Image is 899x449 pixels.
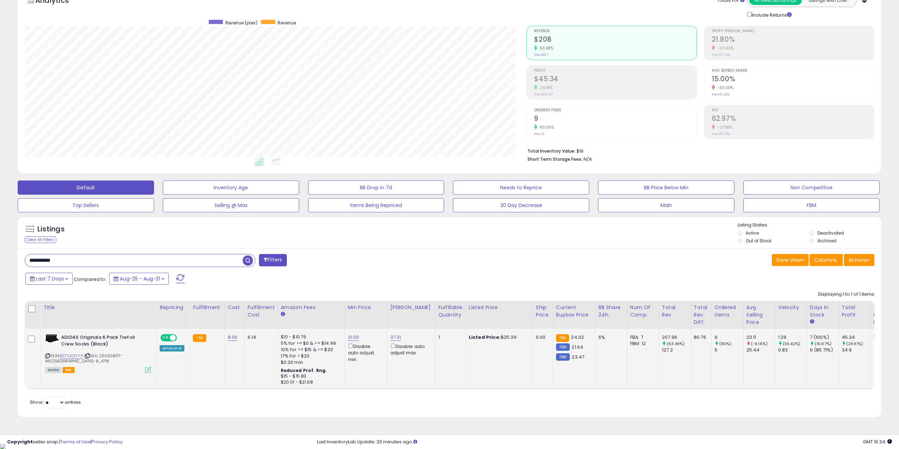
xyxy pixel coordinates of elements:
[571,334,584,341] span: 24.02
[746,334,775,341] div: 23.11
[630,304,656,319] div: Num of Comp.
[712,132,730,136] small: Prev: 87.25%
[712,53,730,57] small: Prev: 27.44%
[469,334,527,341] div: $25.39
[317,439,892,445] div: Last InventoryLab Update: 20 minutes ago.
[109,273,169,285] button: Aug-25 - Aug-31
[694,334,706,341] div: 80.76
[534,108,696,112] span: Ordered Items
[715,46,734,51] small: -20.55%
[534,132,544,136] small: Prev: 5
[842,347,870,353] div: 34.9
[193,334,206,342] small: FBA
[281,347,339,353] div: 10% for >= $15 & <= $20
[163,181,299,195] button: Inventory Age
[715,85,734,90] small: -30.00%
[818,291,874,298] div: Displaying 1 to 1 of 1 items
[281,359,339,366] div: $0.30 min
[248,304,275,319] div: Fulfillment Cost
[60,353,83,359] a: B075JQ1YY3
[281,340,339,347] div: 5% for >= $0 & <= $14.99
[390,342,430,356] div: Disable auto adjust max
[778,304,804,311] div: Velocity
[161,335,170,341] span: ON
[715,125,733,130] small: -27.83%
[534,92,553,96] small: Prev: $34.90
[390,334,401,341] a: 37.21
[874,334,886,341] div: 10.44
[667,341,685,347] small: (63.49%)
[534,35,696,45] h2: $208
[746,304,772,326] div: Avg Selling Price
[874,304,888,326] div: Total Profit Diff.
[281,373,339,379] div: $15 - $15.83
[248,334,272,341] div: 6.14
[120,275,160,282] span: Aug-25 - Aug-31
[281,379,339,385] div: $20.01 - $21.68
[348,342,382,363] div: Disable auto adjust min
[743,181,880,195] button: Non Competitive
[308,198,444,212] button: Items Being Repriced
[534,29,696,33] span: Revenue
[45,353,123,364] span: | SKU: 20250807-MS/[GEOGRAPHIC_DATA]-8_4718
[772,254,809,266] button: Save View
[60,438,90,445] a: Terms of Use
[281,311,285,318] small: Amazon Fees.
[7,438,33,445] strong: Copyright
[18,181,154,195] button: Default
[598,304,624,319] div: BB Share 24h.
[815,341,832,347] small: (16.67%)
[572,354,584,360] span: 23.47
[534,75,696,84] h2: $45.34
[817,238,836,244] label: Archived
[25,236,56,243] div: Clear All Filters
[630,341,653,347] div: FBM: 12
[712,29,874,33] span: Profit [PERSON_NAME]
[193,304,221,311] div: Fulfillment
[863,438,892,445] span: 2025-09-8 16:34 GMT
[536,334,548,341] div: 0.00
[842,304,868,319] div: Total Profit
[348,304,384,311] div: Min Price
[556,304,592,319] div: Current Buybox Price
[715,334,743,341] div: 9
[537,125,554,130] small: 80.00%
[537,85,552,90] small: 29.91%
[810,319,814,325] small: Days In Stock.
[25,273,73,285] button: Last 7 Days
[662,304,688,319] div: Total Rev.
[45,367,61,373] span: All listings currently available for purchase on Amazon
[61,334,147,349] b: ADIDAS Originals 6 Pack Trefoil Crew Socks (Black)
[537,46,553,51] small: 63.49%
[844,254,874,266] button: Actions
[45,334,151,372] div: ASIN:
[743,198,880,212] button: FBM
[556,353,570,361] small: FBM
[438,334,460,341] div: 1
[738,222,881,229] p: Listing States:
[662,334,691,341] div: 207.96
[556,343,570,351] small: FBM
[469,304,530,311] div: Listed Price
[228,334,238,341] a: 8.00
[598,334,622,341] div: 6%
[469,334,501,341] b: Listed Price:
[715,347,743,353] div: 5
[163,198,299,212] button: Selling @ Max
[534,53,548,57] small: Prev: $127
[712,75,874,84] h2: 15.00%
[814,256,836,264] span: Columns
[630,334,653,341] div: FBA: 7
[527,156,582,162] b: Short Term Storage Fees:
[810,304,836,319] div: Days In Stock
[7,439,123,445] div: seller snap | |
[259,254,286,266] button: Filters
[37,224,65,234] h5: Listings
[63,367,75,373] span: FBA
[45,334,59,343] img: 31uz9tU8oRL._SL40_.jpg
[712,92,729,96] small: Prev: 21.43%
[527,148,575,154] b: Total Inventory Value:
[160,304,187,311] div: Repricing
[36,275,64,282] span: Last 7 Days
[308,181,444,195] button: BB Drop in 7d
